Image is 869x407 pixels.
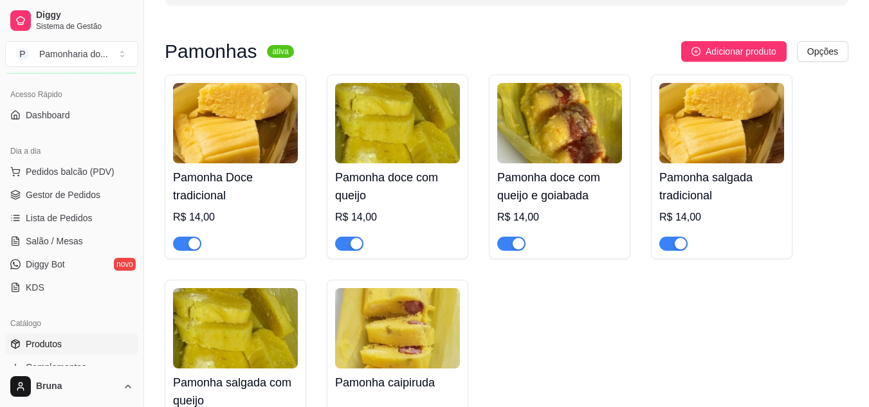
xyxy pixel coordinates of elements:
div: R$ 14,00 [335,210,460,225]
span: Bruna [36,381,118,392]
img: product-image [659,83,784,163]
span: Adicionar produto [706,44,776,59]
div: R$ 14,00 [659,210,784,225]
div: R$ 14,00 [173,210,298,225]
button: Adicionar produto [681,41,787,62]
button: Select a team [5,41,138,67]
h4: Pamonha doce com queijo e goiabada [497,168,622,204]
span: Sistema de Gestão [36,21,133,32]
span: plus-circle [691,47,700,56]
h3: Pamonhas [165,44,257,59]
h4: Pamonha Doce tradicional [173,168,298,204]
a: Gestor de Pedidos [5,185,138,205]
span: P [16,48,29,60]
a: Diggy Botnovo [5,254,138,275]
span: Pedidos balcão (PDV) [26,165,114,178]
a: Salão / Mesas [5,231,138,251]
span: Diggy [36,10,133,21]
a: Lista de Pedidos [5,208,138,228]
a: KDS [5,277,138,298]
h4: Pamonha caipiruda [335,374,460,392]
span: Dashboard [26,109,70,122]
a: Dashboard [5,105,138,125]
h4: Pamonha doce com queijo [335,168,460,204]
img: product-image [173,288,298,368]
a: Complementos [5,357,138,377]
span: Lista de Pedidos [26,212,93,224]
span: Gestor de Pedidos [26,188,100,201]
span: KDS [26,281,44,294]
span: Produtos [26,338,62,350]
span: Opções [807,44,838,59]
button: Pedidos balcão (PDV) [5,161,138,182]
span: Salão / Mesas [26,235,83,248]
span: Diggy Bot [26,258,65,271]
h4: Pamonha salgada tradicional [659,168,784,204]
div: Dia a dia [5,141,138,161]
button: Opções [797,41,848,62]
img: product-image [335,83,460,163]
img: product-image [173,83,298,163]
button: Bruna [5,371,138,402]
img: product-image [335,288,460,368]
div: R$ 14,00 [497,210,622,225]
span: Complementos [26,361,86,374]
img: product-image [497,83,622,163]
div: Acesso Rápido [5,84,138,105]
div: Catálogo [5,313,138,334]
a: Produtos [5,334,138,354]
sup: ativa [267,45,293,58]
a: DiggySistema de Gestão [5,5,138,36]
div: Pamonharia do ... [39,48,108,60]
